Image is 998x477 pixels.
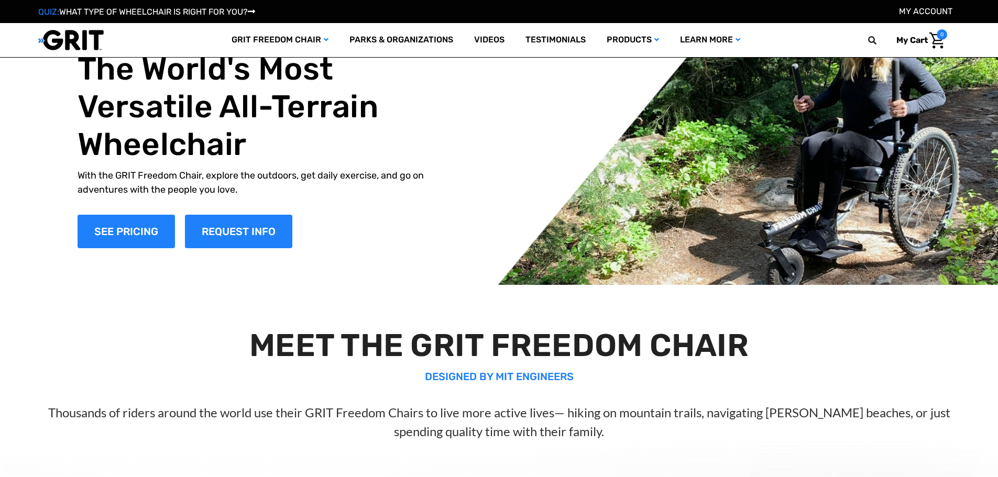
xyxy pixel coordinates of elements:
a: Cart with 0 items [889,29,947,51]
a: Account [899,6,952,16]
img: GRIT All-Terrain Wheelchair and Mobility Equipment [38,29,104,51]
a: Slide number 1, Request Information [185,215,292,248]
p: Thousands of riders around the world use their GRIT Freedom Chairs to live more active lives— hik... [25,403,973,441]
h1: The World's Most Versatile All-Terrain Wheelchair [78,50,447,163]
a: Parks & Organizations [339,23,464,57]
a: Testimonials [515,23,596,57]
a: Shop Now [78,215,175,248]
a: QUIZ:WHAT TYPE OF WHEELCHAIR IS RIGHT FOR YOU? [38,7,255,17]
span: 0 [937,29,947,40]
a: Learn More [670,23,751,57]
a: GRIT Freedom Chair [221,23,339,57]
input: Search [873,29,889,51]
a: Products [596,23,670,57]
span: QUIZ: [38,7,59,17]
p: DESIGNED BY MIT ENGINEERS [25,369,973,384]
p: With the GRIT Freedom Chair, explore the outdoors, get daily exercise, and go on adventures with ... [78,169,447,197]
img: Cart [929,32,945,49]
h2: MEET THE GRIT FREEDOM CHAIR [25,327,973,364]
a: Videos [464,23,515,57]
span: My Cart [896,35,928,45]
